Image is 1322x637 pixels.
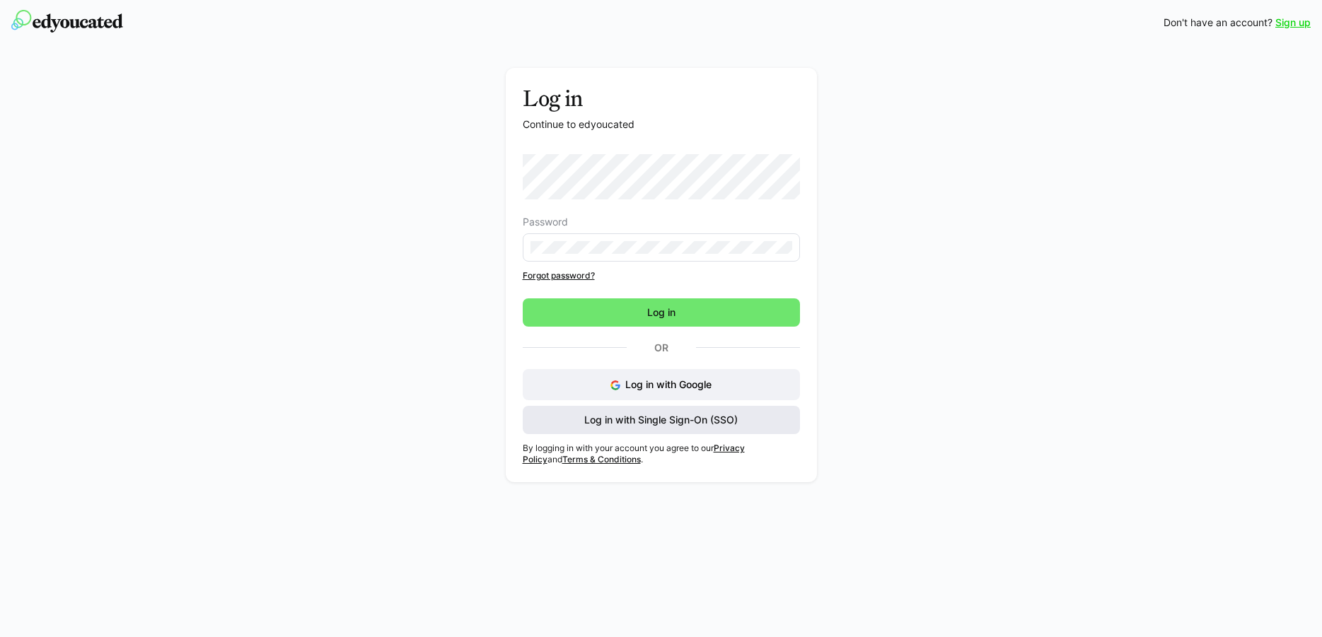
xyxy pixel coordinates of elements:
[523,406,800,434] button: Log in with Single Sign-On (SSO)
[1164,16,1272,30] span: Don't have an account?
[523,270,800,281] a: Forgot password?
[523,298,800,327] button: Log in
[523,443,800,465] p: By logging in with your account you agree to our and .
[523,443,745,464] a: Privacy Policy
[523,85,800,112] h3: Log in
[625,378,712,390] span: Log in with Google
[1275,16,1311,30] a: Sign up
[523,369,800,400] button: Log in with Google
[645,305,678,320] span: Log in
[523,117,800,132] p: Continue to edyoucated
[11,10,123,33] img: edyoucated
[562,454,641,464] a: Terms & Conditions
[523,216,568,228] span: Password
[582,413,740,427] span: Log in with Single Sign-On (SSO)
[627,338,696,358] p: Or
